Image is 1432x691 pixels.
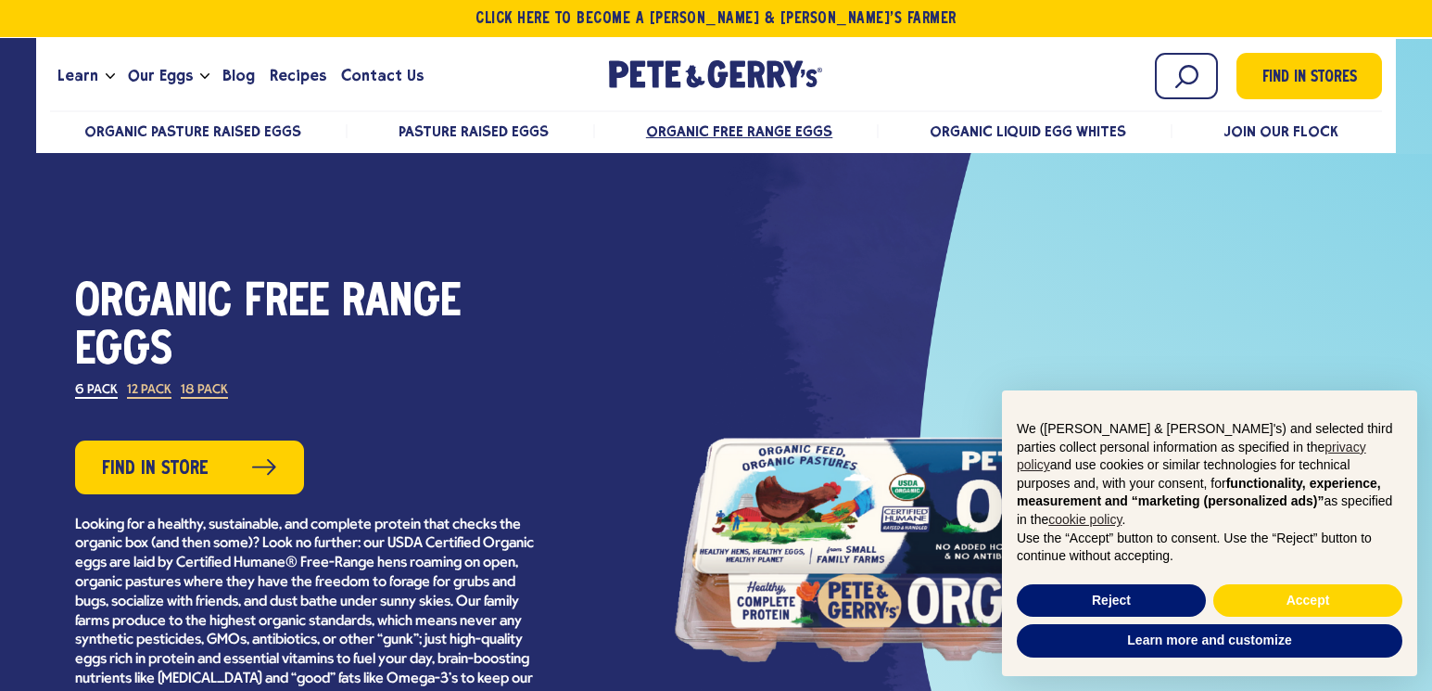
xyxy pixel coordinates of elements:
a: Find in Store [75,441,304,494]
button: Accept [1213,584,1402,618]
button: Learn more and customize [1017,624,1402,658]
p: Use the “Accept” button to consent. Use the “Reject” button to continue without accepting. [1017,530,1402,566]
a: Learn [50,51,106,101]
span: Learn [57,64,98,87]
a: Join Our Flock [1223,122,1338,140]
a: Our Eggs [120,51,200,101]
a: cookie policy [1048,512,1122,527]
div: Notice [987,376,1432,691]
label: 12 Pack [127,384,171,399]
button: Open the dropdown menu for Learn [106,73,115,80]
input: Search [1155,53,1218,99]
label: 18 Pack [181,384,228,399]
nav: desktop product menu [50,110,1383,150]
span: Our Eggs [128,64,193,87]
a: Pasture Raised Eggs [399,122,549,140]
a: Contact Us [334,51,431,101]
span: Find in Store [102,454,209,483]
span: Find in Stores [1262,66,1357,91]
button: Reject [1017,584,1206,618]
span: Contact Us [341,64,424,87]
a: Organic Pasture Raised Eggs [84,122,302,140]
label: 6 Pack [75,384,118,399]
a: Organic Free Range Eggs [646,122,832,140]
span: Blog [222,64,255,87]
button: Open the dropdown menu for Our Eggs [200,73,209,80]
p: We ([PERSON_NAME] & [PERSON_NAME]'s) and selected third parties collect personal information as s... [1017,420,1402,530]
h1: Organic Free Range Eggs [75,279,539,376]
a: Organic Liquid Egg Whites [930,122,1127,140]
a: Find in Stores [1236,53,1382,99]
a: Blog [215,51,262,101]
span: Recipes [270,64,326,87]
a: Recipes [262,51,334,101]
